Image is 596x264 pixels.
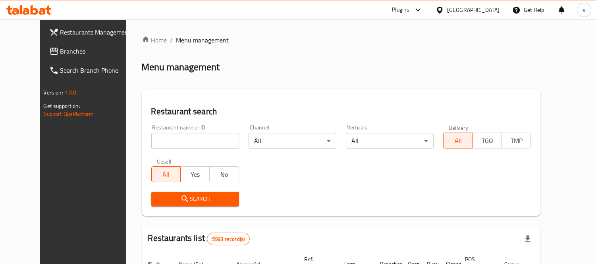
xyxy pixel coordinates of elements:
[43,23,139,42] a: Restaurants Management
[207,235,249,243] span: 5983 record(s)
[148,232,250,245] h2: Restaurants list
[142,35,167,45] a: Home
[582,6,585,14] span: s
[443,133,473,148] button: All
[346,133,434,149] div: All
[158,194,233,204] span: Search
[44,101,80,111] span: Get support on:
[43,42,139,61] a: Branches
[151,133,239,149] input: Search for restaurant name or ID..
[157,158,172,164] label: Upsell
[209,166,239,182] button: No
[501,133,531,148] button: TMP
[249,133,336,149] div: All
[60,66,133,75] span: Search Branch Phone
[176,35,229,45] span: Menu management
[213,169,235,180] span: No
[60,27,133,37] span: Restaurants Management
[180,166,210,182] button: Yes
[207,233,250,245] div: Total records count
[60,46,133,56] span: Branches
[392,5,409,15] div: Plugins
[170,35,173,45] li: /
[44,109,94,119] a: Support.OpsPlatform
[155,169,177,180] span: All
[151,192,239,206] button: Search
[142,35,541,45] nav: breadcrumb
[447,6,500,14] div: [GEOGRAPHIC_DATA]
[142,61,220,73] h2: Menu management
[43,61,139,80] a: Search Branch Phone
[151,106,531,118] h2: Restaurant search
[505,135,528,146] span: TMP
[449,125,469,130] label: Delivery
[518,229,537,249] div: Export file
[151,166,181,182] button: All
[476,135,499,146] span: TGO
[473,133,502,148] button: TGO
[184,169,206,180] span: Yes
[447,135,469,146] span: All
[44,87,63,98] span: Version:
[64,87,77,98] span: 1.0.0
